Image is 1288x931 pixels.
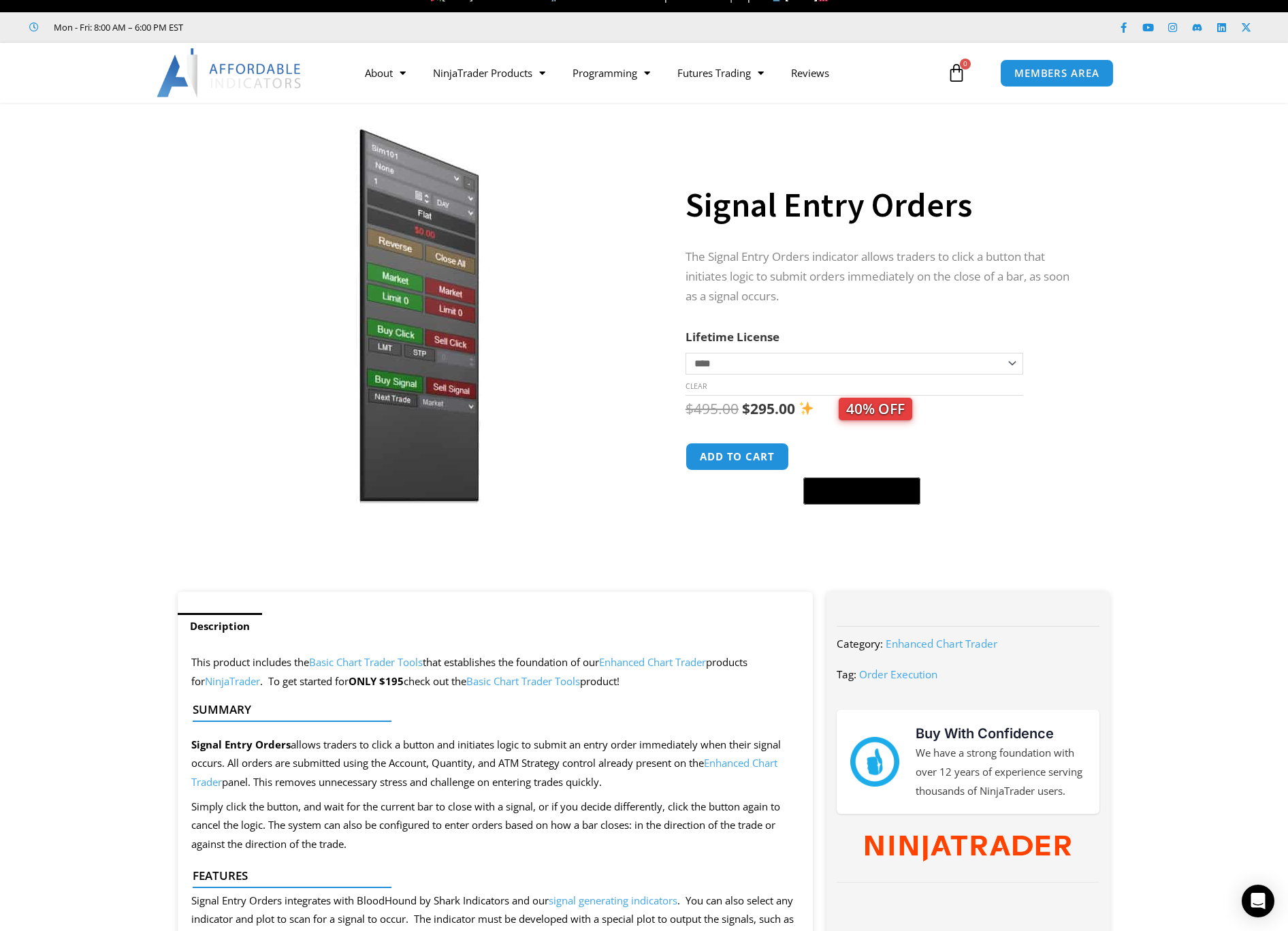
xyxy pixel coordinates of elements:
p: Simply click the button, and wait for the current bar to close with a signal, or if you decide di... [191,798,799,855]
a: Enhanced Chart Trader [599,655,706,669]
p: We have a strong foundation with over 12 years of experience serving thousands of NinjaTrader users. [916,744,1086,801]
img: SignalEntryOrders [197,127,635,503]
a: Clear options [686,381,707,391]
span: MEMBERS AREA [1014,68,1099,78]
iframe: PayPal Message 1 [686,513,1083,525]
h4: Summary [193,703,787,716]
span: Tag: [837,667,856,681]
span: Mon - Fri: 8:00 AM – 6:00 PM EST [50,19,183,35]
span: $ [686,399,694,418]
span: check out the product! [404,674,619,688]
strong: ONLY $195 [349,674,404,688]
button: Add to cart [686,443,789,471]
p: The Signal Entry Orders indicator allows traders to click a button that initiates logic to submit... [686,247,1083,306]
strong: Signal Entry Orders [191,738,291,751]
iframe: Customer reviews powered by Trustpilot [202,20,406,34]
a: NinjaTrader [205,674,260,688]
h1: Signal Entry Orders [686,181,1083,229]
span: 40% OFF [839,398,912,420]
img: ✨ [799,401,814,415]
img: NinjaTrader Wordmark color RGB | Affordable Indicators – NinjaTrader [865,836,1070,862]
label: Lifetime License [686,329,779,345]
a: About [351,57,419,89]
nav: Menu [351,57,944,89]
a: Basic Chart Trader Tools [309,655,423,669]
a: MEMBERS AREA [1000,59,1114,87]
h3: Buy With Confidence [916,723,1086,744]
img: LogoAI | Affordable Indicators – NinjaTrader [157,48,303,97]
a: Reviews [777,57,843,89]
a: 0 [927,53,986,93]
span: Category: [837,637,883,650]
a: Description [178,613,262,640]
a: Enhanced Chart Trader [886,637,997,650]
h4: Features [193,869,787,883]
iframe: Secure express checkout frame [801,441,923,473]
bdi: 495.00 [686,399,739,418]
img: mark thumbs good 43913 | Affordable Indicators – NinjaTrader [850,737,899,786]
a: Basic Chart Trader Tools [466,674,580,688]
span: $ [742,399,750,418]
p: This product includes the that establishes the foundation of our products for . To get started for [191,653,799,691]
button: Buy with GPay [803,477,920,505]
a: NinjaTrader Products [419,57,559,89]
span: 0 [960,59,971,69]
bdi: 295.00 [742,399,795,418]
a: Programming [559,57,664,89]
p: allows traders to click a button and initiates logic to submit an entry order immediately when th... [191,736,799,793]
a: Futures Trading [664,57,777,89]
a: Order Execution [859,667,937,681]
div: Open Intercom Messenger [1242,885,1274,917]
